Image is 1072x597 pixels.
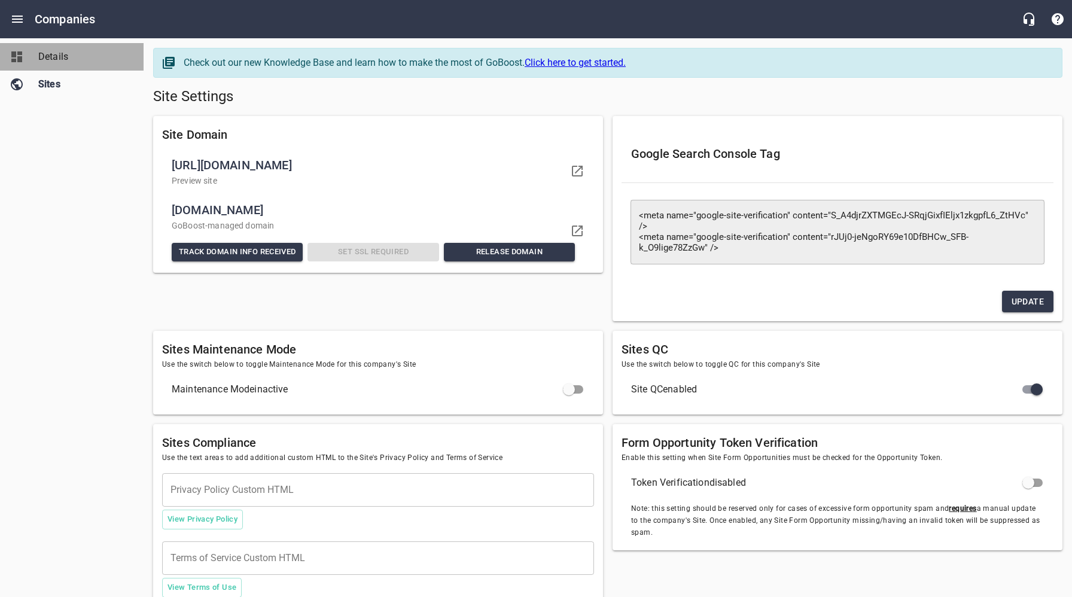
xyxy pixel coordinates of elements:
h6: Companies [35,10,95,29]
a: Visit domain [563,217,592,245]
span: Token Verification disabled [631,476,1025,490]
span: Details [38,50,129,64]
a: Visit your domain [563,157,592,185]
span: Use the text areas to add additional custom HTML to the Site's Privacy Policy and Terms of Service [162,452,594,464]
div: Check out our new Knowledge Base and learn how to make the most of GoBoost. [184,56,1050,70]
a: Click here to get started. [525,57,626,68]
button: View Privacy Policy [162,510,243,529]
button: Release Domain [444,243,575,261]
span: Release Domain [449,245,570,259]
span: Maintenance Mode inactive [172,382,565,397]
h6: Site Domain [162,125,594,144]
button: Live Chat [1015,5,1043,33]
span: Site QC enabled [631,382,1025,397]
div: GoBoost -managed domain [169,217,577,234]
span: [URL][DOMAIN_NAME] [172,156,565,175]
textarea: <meta name="google-site-verification" content="S_A4djrZXTMGEcJ-SRqjGixfIEljx1zkgpfL6_ZtHVc" /> <m... [639,211,1036,253]
span: Sites [38,77,129,92]
h6: Sites Maintenance Mode [162,340,594,359]
h6: Sites Compliance [162,433,594,452]
h5: Site Settings [153,87,1062,106]
button: Update [1002,291,1053,313]
h6: Sites QC [622,340,1053,359]
span: Track Domain Info Received [176,245,298,259]
button: Support Portal [1043,5,1072,33]
button: Track Domain Info Received [172,243,303,261]
span: Use the switch below to toggle Maintenance Mode for this company's Site [162,359,594,371]
u: requires [949,504,976,513]
button: Open drawer [3,5,32,33]
h6: Form Opportunity Token Verification [622,433,1053,452]
span: Enable this setting when Site Form Opportunities must be checked for the Opportunity Token. [622,452,1053,464]
span: View Privacy Policy [167,513,237,526]
span: [DOMAIN_NAME] [172,200,575,220]
span: Note: this setting should be reserved only for cases of excessive form opportunity spam and a man... [631,503,1044,539]
h6: Google Search Console Tag [631,144,1044,163]
span: Use the switch below to toggle QC for this company's Site [622,359,1053,371]
p: Preview site [172,175,565,187]
span: View Terms of Use [167,581,236,595]
span: Update [1012,294,1044,309]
